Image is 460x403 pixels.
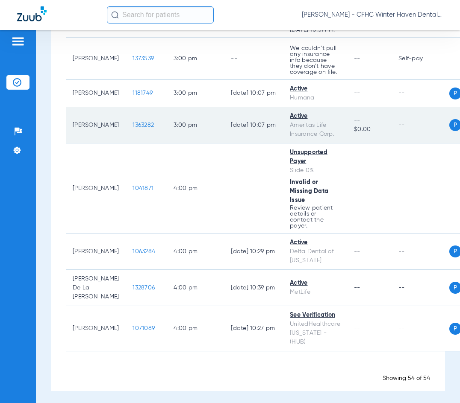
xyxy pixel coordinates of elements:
[133,90,153,96] span: 1181749
[167,38,224,80] td: 3:00 PM
[354,116,385,125] span: --
[290,288,340,297] div: MetLife
[392,306,449,351] td: --
[290,238,340,247] div: Active
[290,93,340,102] div: Humana
[224,107,283,143] td: [DATE] 10:07 PM
[354,185,360,191] span: --
[392,234,449,270] td: --
[354,285,360,291] span: --
[66,38,126,80] td: [PERSON_NAME]
[290,85,340,93] div: Active
[383,375,430,381] span: Showing 54 of 54
[167,270,224,306] td: 4:00 PM
[17,6,47,21] img: Zuub Logo
[133,248,155,254] span: 1063284
[290,166,340,175] div: Slide 0%
[290,179,328,203] span: Invalid or Missing Data Issue
[133,122,154,128] span: 1363282
[290,311,340,320] div: See Verification
[167,306,224,351] td: 4:00 PM
[167,80,224,107] td: 3:00 PM
[11,36,25,47] img: hamburger-icon
[224,38,283,80] td: --
[290,148,340,166] div: Unsupported Payer
[224,234,283,270] td: [DATE] 10:29 PM
[290,45,340,75] p: We couldn’t pull any insurance info because they don’t have coverage on file.
[66,234,126,270] td: [PERSON_NAME]
[290,205,340,229] p: Review patient details or contact the payer.
[302,11,443,19] span: [PERSON_NAME] - CFHC Winter Haven Dental
[354,248,360,254] span: --
[66,80,126,107] td: [PERSON_NAME]
[392,38,449,80] td: Self-pay
[392,107,449,143] td: --
[392,143,449,234] td: --
[392,80,449,107] td: --
[354,90,360,96] span: --
[224,143,283,234] td: --
[66,107,126,143] td: [PERSON_NAME]
[66,306,126,351] td: [PERSON_NAME]
[354,325,360,331] span: --
[224,270,283,306] td: [DATE] 10:39 PM
[133,325,155,331] span: 1071089
[107,6,214,23] input: Search for patients
[133,285,155,291] span: 1328706
[133,185,153,191] span: 1041871
[290,247,340,265] div: Delta Dental of [US_STATE]
[224,80,283,107] td: [DATE] 10:07 PM
[167,234,224,270] td: 4:00 PM
[290,320,340,347] div: UnitedHealthcare [US_STATE] - (HUB)
[133,55,154,61] span: 1373539
[111,11,119,19] img: Search Icon
[354,55,360,61] span: --
[417,362,460,403] iframe: Chat Widget
[167,107,224,143] td: 3:00 PM
[66,270,126,306] td: [PERSON_NAME] De La [PERSON_NAME]
[167,143,224,234] td: 4:00 PM
[66,143,126,234] td: [PERSON_NAME]
[354,125,385,134] span: $0.00
[290,121,340,139] div: Ameritas Life Insurance Corp.
[290,112,340,121] div: Active
[392,270,449,306] td: --
[290,279,340,288] div: Active
[224,306,283,351] td: [DATE] 10:27 PM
